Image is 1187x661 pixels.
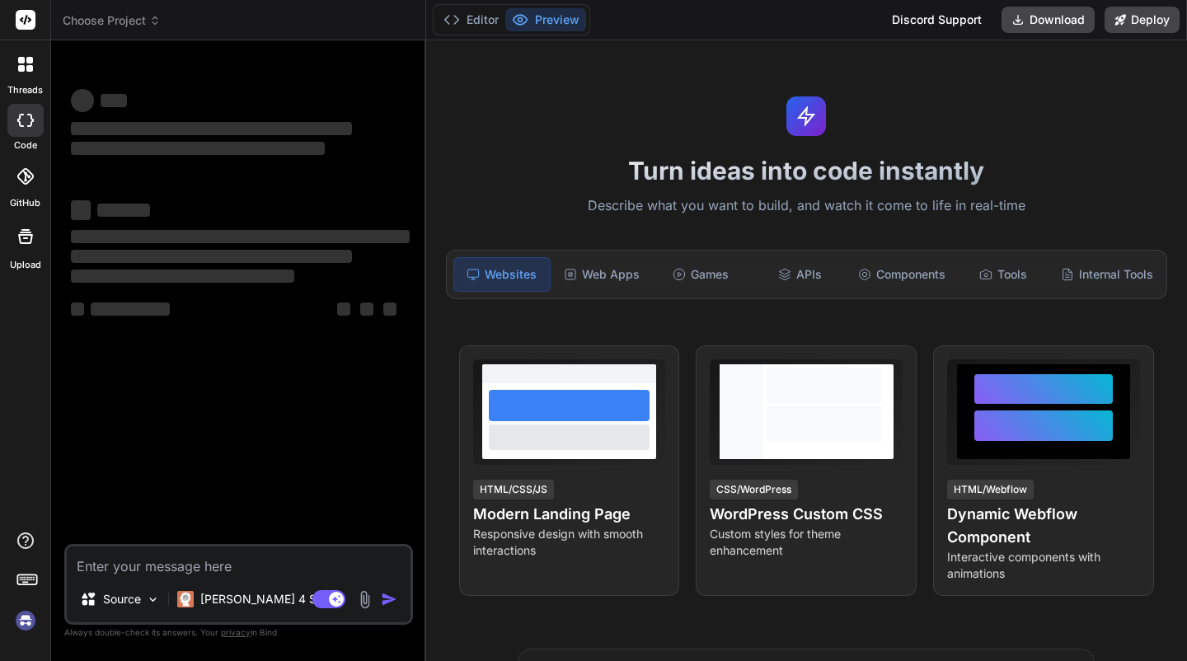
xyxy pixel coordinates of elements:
div: Games [653,257,748,292]
div: Components [852,257,952,292]
label: code [14,138,37,152]
span: ‌ [71,230,410,243]
p: Describe what you want to build, and watch it come to life in real-time [436,195,1177,217]
img: Pick Models [146,593,160,607]
button: Editor [437,8,505,31]
p: Interactive components with animations [947,549,1140,582]
button: Preview [505,8,586,31]
span: ‌ [101,94,127,107]
p: Responsive design with smooth interactions [473,526,666,559]
div: APIs [752,257,847,292]
h4: Modern Landing Page [473,503,666,526]
div: HTML/Webflow [947,480,1034,499]
div: CSS/WordPress [710,480,798,499]
span: ‌ [71,200,91,220]
button: Download [1002,7,1095,33]
h4: WordPress Custom CSS [710,503,903,526]
span: ‌ [91,302,170,316]
div: Tools [955,257,1051,292]
div: Web Apps [554,257,650,292]
span: ‌ [71,302,84,316]
div: Discord Support [882,7,992,33]
p: Source [103,591,141,607]
p: [PERSON_NAME] 4 S.. [200,591,323,607]
span: ‌ [71,142,325,155]
label: threads [7,83,43,97]
span: ‌ [360,302,373,316]
span: privacy [221,627,251,637]
span: ‌ [71,122,352,135]
label: Upload [10,258,41,272]
span: ‌ [71,89,94,112]
p: Custom styles for theme enhancement [710,526,903,559]
img: signin [12,607,40,635]
button: Deploy [1105,7,1180,33]
span: ‌ [71,270,294,283]
label: GitHub [10,196,40,210]
img: icon [381,591,397,607]
h1: Turn ideas into code instantly [436,156,1177,185]
div: Internal Tools [1054,257,1160,292]
img: attachment [355,590,374,609]
span: ‌ [71,250,352,263]
span: ‌ [337,302,350,316]
span: ‌ [97,204,150,217]
div: Websites [453,257,551,292]
span: Choose Project [63,12,161,29]
h4: Dynamic Webflow Component [947,503,1140,549]
p: Always double-check its answers. Your in Bind [64,625,413,640]
span: ‌ [383,302,396,316]
div: HTML/CSS/JS [473,480,554,499]
img: Claude 4 Sonnet [177,591,194,607]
